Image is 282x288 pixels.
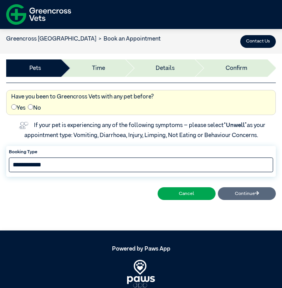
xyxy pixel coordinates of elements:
[6,2,71,27] img: f-logo
[17,120,31,131] img: vet
[240,35,276,48] button: Contact Us
[6,36,96,42] a: Greencross [GEOGRAPHIC_DATA]
[11,104,25,113] label: Yes
[24,122,267,138] label: If your pet is experiencing any of the following symptoms – please select as your appointment typ...
[28,104,33,110] input: No
[6,246,276,252] h5: Powered by Paws App
[6,35,161,44] nav: breadcrumb
[28,104,41,113] label: No
[11,93,154,102] label: Have you been to Greencross Vets with any pet before?
[96,35,161,44] li: Book an Appointment
[224,122,247,128] span: “Unwell”
[9,149,273,156] label: Booking Type
[11,104,17,110] input: Yes
[29,64,41,73] a: Pets
[158,187,216,200] button: Cancel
